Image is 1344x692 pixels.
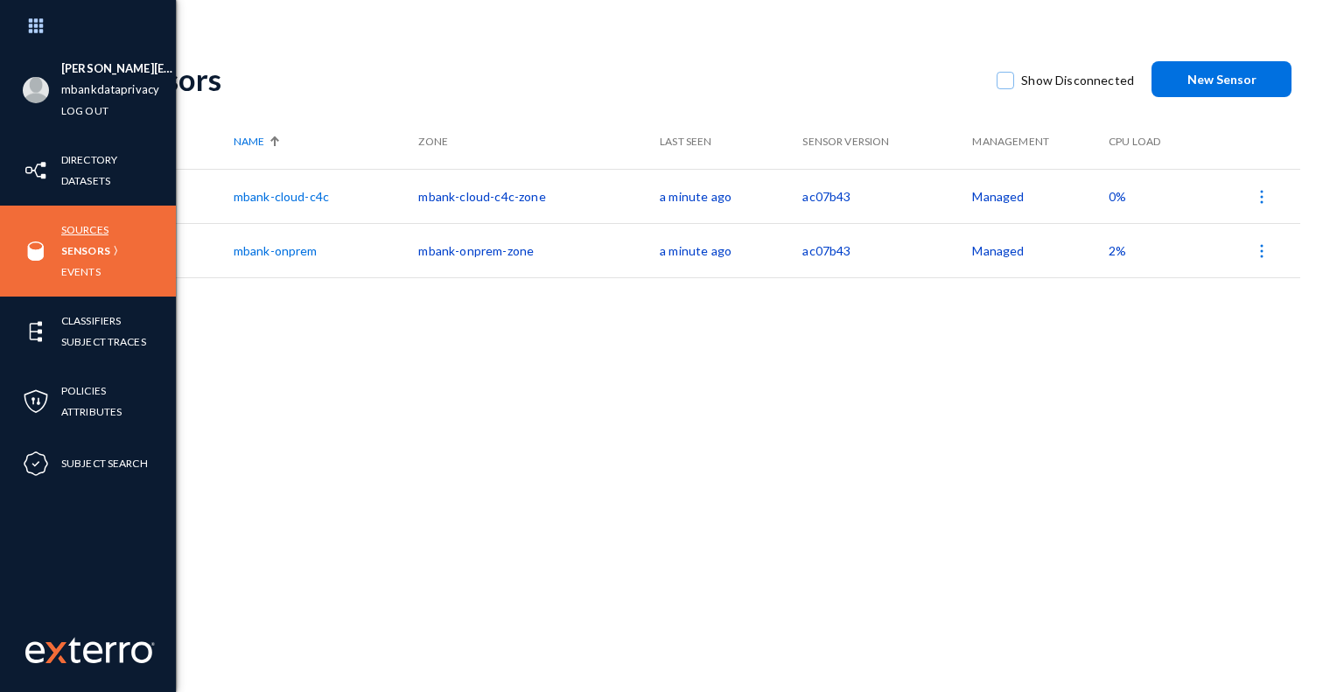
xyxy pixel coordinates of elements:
img: exterro-logo.svg [45,642,66,663]
a: Subject Search [61,453,148,473]
td: a minute ago [660,223,802,277]
td: mbank-onprem-zone [418,223,660,277]
img: blank-profile-picture.png [23,77,49,103]
span: 2% [1109,243,1126,258]
span: New Sensor [1187,72,1256,87]
th: Management [972,115,1109,169]
img: exterro-work-mark.svg [25,637,155,663]
a: Attributes [61,402,122,422]
div: Sensors [115,61,979,97]
a: Datasets [61,171,110,191]
th: Sensor Version [802,115,972,169]
td: Managed [972,169,1109,223]
img: icon-policies.svg [23,388,49,415]
img: icon-more.svg [1253,188,1270,206]
img: app launcher [10,7,62,45]
span: Name [234,134,264,150]
a: Policies [61,381,106,401]
img: icon-sources.svg [23,238,49,264]
button: New Sensor [1151,61,1291,97]
span: Show Disconnected [1021,67,1134,94]
th: Zone [418,115,660,169]
a: Log out [61,101,108,121]
td: Managed [972,223,1109,277]
a: Directory [61,150,117,170]
div: Name [234,134,410,150]
th: CPU Load [1109,115,1200,169]
a: mbank-onprem [234,243,318,258]
span: 0% [1109,189,1126,204]
th: Last Seen [660,115,802,169]
td: a minute ago [660,169,802,223]
td: ac07b43 [802,169,972,223]
a: mbankdataprivacy [61,80,159,100]
img: icon-more.svg [1253,242,1270,260]
img: icon-compliance.svg [23,451,49,477]
a: Sources [61,220,108,240]
a: Subject Traces [61,332,146,352]
img: icon-elements.svg [23,318,49,345]
a: mbank-cloud-c4c [234,189,329,204]
a: Sensors [61,241,110,261]
li: [PERSON_NAME][EMAIL_ADDRESS][PERSON_NAME][DOMAIN_NAME] [61,59,176,80]
a: Events [61,262,101,282]
a: Classifiers [61,311,121,331]
td: ac07b43 [802,223,972,277]
img: icon-inventory.svg [23,157,49,184]
td: mbank-cloud-c4c-zone [418,169,660,223]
